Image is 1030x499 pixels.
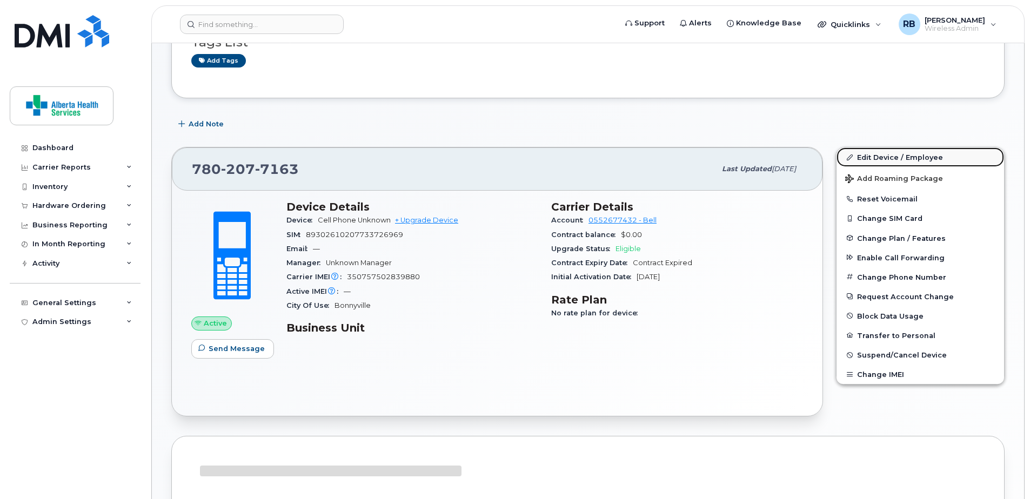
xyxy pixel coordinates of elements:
[551,309,643,317] span: No rate plan for device
[837,287,1004,306] button: Request Account Change
[551,293,803,306] h3: Rate Plan
[621,231,642,239] span: $0.00
[192,161,299,177] span: 780
[810,14,889,35] div: Quicklinks
[286,216,318,224] span: Device
[286,259,326,267] span: Manager
[209,343,265,354] span: Send Message
[857,253,945,261] span: Enable Call Forwarding
[347,273,420,281] span: 350757502839880
[837,147,1004,167] a: Edit Device / Employee
[845,174,943,185] span: Add Roaming Package
[891,14,1004,35] div: Ryan Ballesteros
[191,36,985,49] h3: Tags List
[286,287,344,295] span: Active IMEI
[344,287,351,295] span: —
[637,273,660,281] span: [DATE]
[286,231,306,239] span: SIM
[903,18,915,31] span: RB
[736,18,801,29] span: Knowledge Base
[925,16,985,24] span: [PERSON_NAME]
[180,15,344,34] input: Find something...
[837,208,1004,228] button: Change SIM Card
[255,161,299,177] span: 7163
[171,114,233,134] button: Add Note
[588,216,657,224] a: 0552677432 - Bell
[306,231,403,239] span: 89302610207733726969
[286,301,335,309] span: City Of Use
[672,12,719,34] a: Alerts
[837,267,1004,287] button: Change Phone Number
[837,365,1004,384] button: Change IMEI
[857,351,947,359] span: Suspend/Cancel Device
[191,54,246,68] a: Add tags
[551,273,637,281] span: Initial Activation Date
[837,189,1004,208] button: Reset Voicemail
[772,165,796,173] span: [DATE]
[722,165,772,173] span: Last updated
[286,273,347,281] span: Carrier IMEI
[189,119,224,129] span: Add Note
[837,228,1004,248] button: Change Plan / Features
[286,200,538,213] h3: Device Details
[634,18,665,29] span: Support
[551,259,633,267] span: Contract Expiry Date
[837,167,1004,189] button: Add Roaming Package
[286,321,538,334] h3: Business Unit
[837,345,1004,365] button: Suspend/Cancel Device
[925,24,985,33] span: Wireless Admin
[618,12,672,34] a: Support
[551,216,588,224] span: Account
[633,259,692,267] span: Contract Expired
[719,12,809,34] a: Knowledge Base
[318,216,391,224] span: Cell Phone Unknown
[857,234,946,242] span: Change Plan / Features
[286,245,313,253] span: Email
[191,339,274,359] button: Send Message
[551,200,803,213] h3: Carrier Details
[551,231,621,239] span: Contract balance
[204,318,227,328] span: Active
[395,216,458,224] a: + Upgrade Device
[837,326,1004,345] button: Transfer to Personal
[831,20,870,29] span: Quicklinks
[326,259,392,267] span: Unknown Manager
[616,245,641,253] span: Eligible
[221,161,255,177] span: 207
[551,245,616,253] span: Upgrade Status
[313,245,320,253] span: —
[837,248,1004,267] button: Enable Call Forwarding
[689,18,712,29] span: Alerts
[837,306,1004,326] button: Block Data Usage
[335,301,371,309] span: Bonnyville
